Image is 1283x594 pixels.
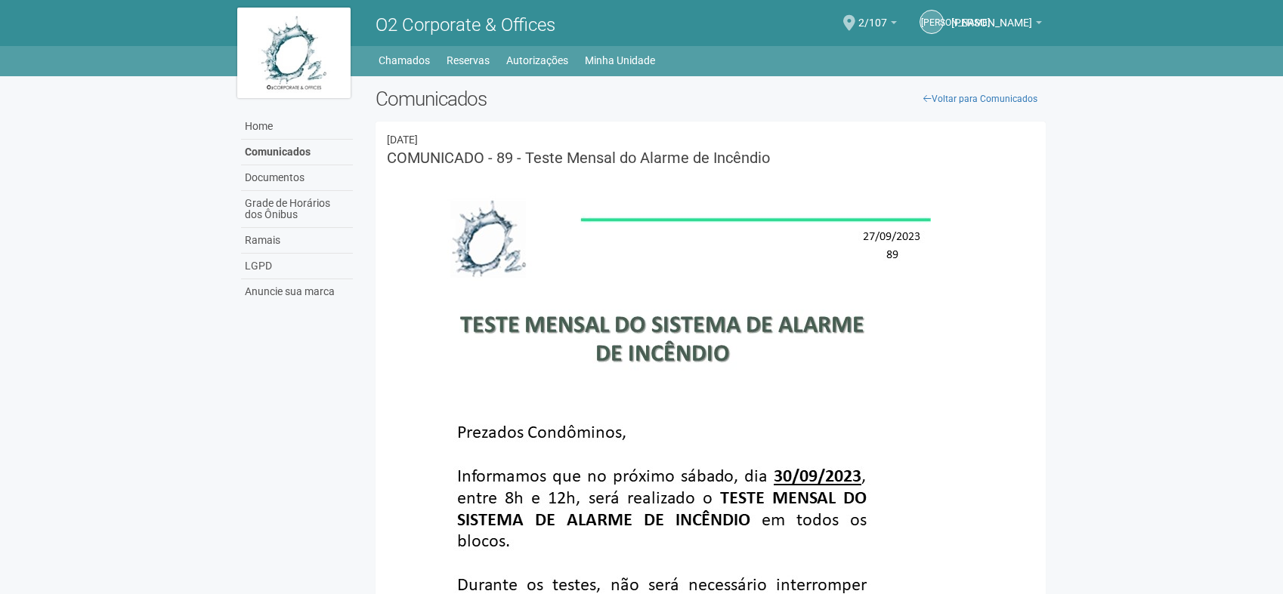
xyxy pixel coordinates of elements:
span: Juliana Oliveira [951,2,1032,29]
a: Ramais [241,228,353,254]
a: Chamados [379,50,430,71]
h2: Comunicados [376,88,1046,110]
a: LGPD [241,254,353,279]
a: Voltar para Comunicados [915,88,1046,110]
a: 2/107 [858,19,897,31]
a: Home [241,114,353,140]
a: Anuncie sua marca [241,279,353,304]
a: Grade de Horários dos Ônibus [241,191,353,228]
span: O2 Corporate & Offices [376,14,555,35]
div: 27/09/2023 19:17 [387,133,1034,146]
h3: COMUNICADO - 89 - Teste Mensal do Alarme de Incêndio [387,150,1034,165]
a: Autorizações [506,50,568,71]
a: Comunicados [241,140,353,165]
a: Documentos [241,165,353,191]
span: 2/107 [858,2,887,29]
a: Minha Unidade [585,50,655,71]
a: Reservas [447,50,490,71]
a: [PERSON_NAME] [920,10,944,34]
img: logo.jpg [237,8,351,98]
a: [PERSON_NAME] [951,19,1042,31]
